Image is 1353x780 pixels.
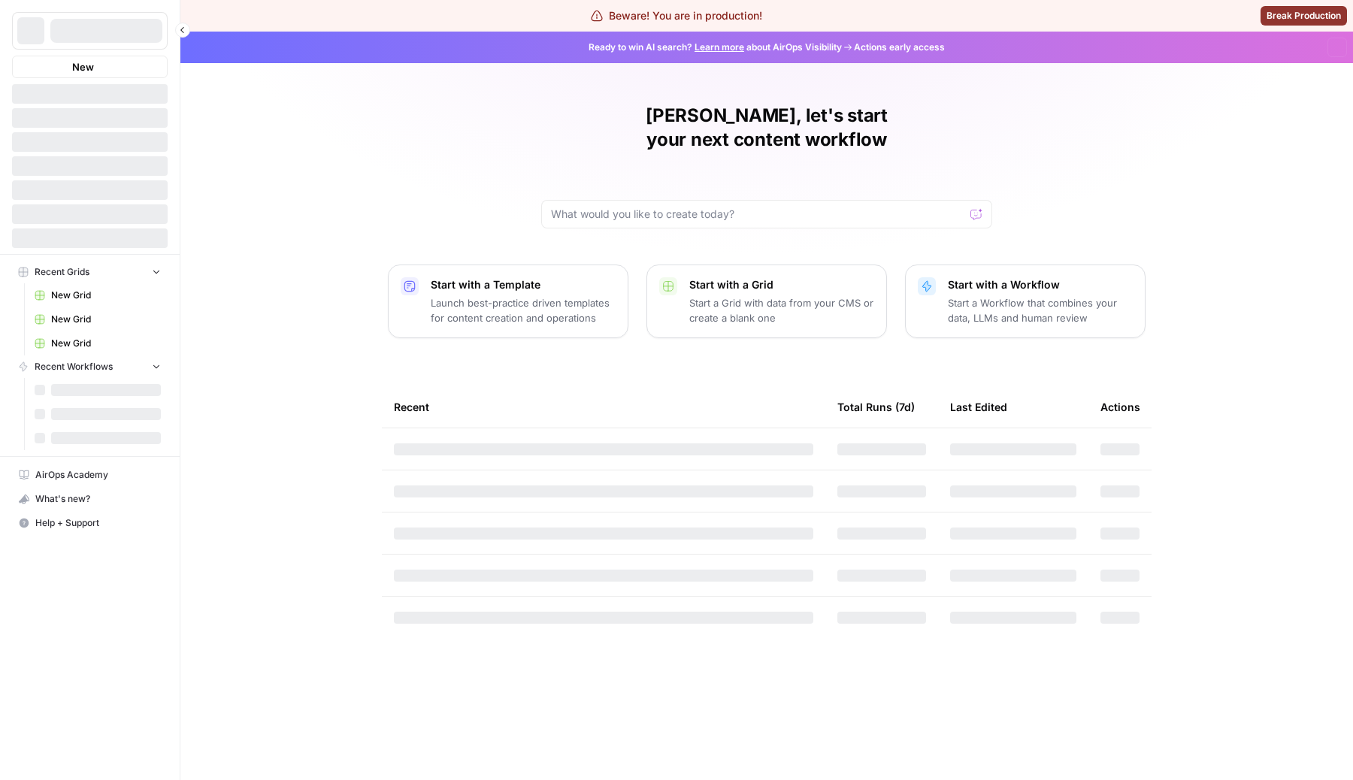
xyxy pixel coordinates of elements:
p: Start with a Workflow [948,277,1133,292]
p: Start with a Template [431,277,616,292]
div: Actions [1100,386,1140,428]
a: Learn more [695,41,744,53]
span: Ready to win AI search? about AirOps Visibility [589,41,842,54]
p: Launch best-practice driven templates for content creation and operations [431,295,616,325]
div: Recent [394,386,813,428]
button: Start with a GridStart a Grid with data from your CMS or create a blank one [646,265,887,338]
button: New [12,56,168,78]
p: Start a Workflow that combines your data, LLMs and human review [948,295,1133,325]
p: Start a Grid with data from your CMS or create a blank one [689,295,874,325]
span: New Grid [51,313,161,326]
p: Start with a Grid [689,277,874,292]
span: AirOps Academy [35,468,161,482]
button: Recent Grids [12,261,168,283]
span: New Grid [51,337,161,350]
button: Help + Support [12,511,168,535]
span: Recent Workflows [35,360,113,373]
span: Actions early access [854,41,945,54]
h1: [PERSON_NAME], let's start your next content workflow [541,104,992,152]
button: Start with a TemplateLaunch best-practice driven templates for content creation and operations [388,265,628,338]
div: What's new? [13,488,167,510]
span: New Grid [51,289,161,302]
button: Break Production [1261,6,1347,26]
a: New Grid [28,307,168,331]
div: Beware! You are in production! [591,8,762,23]
button: What's new? [12,487,168,511]
a: New Grid [28,331,168,355]
a: AirOps Academy [12,463,168,487]
div: Total Runs (7d) [837,386,915,428]
button: Recent Workflows [12,355,168,378]
input: What would you like to create today? [551,207,964,222]
span: Help + Support [35,516,161,530]
span: Break Production [1267,9,1341,23]
div: Last Edited [950,386,1007,428]
span: New [72,59,94,74]
span: Recent Grids [35,265,89,279]
a: New Grid [28,283,168,307]
button: Start with a WorkflowStart a Workflow that combines your data, LLMs and human review [905,265,1146,338]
